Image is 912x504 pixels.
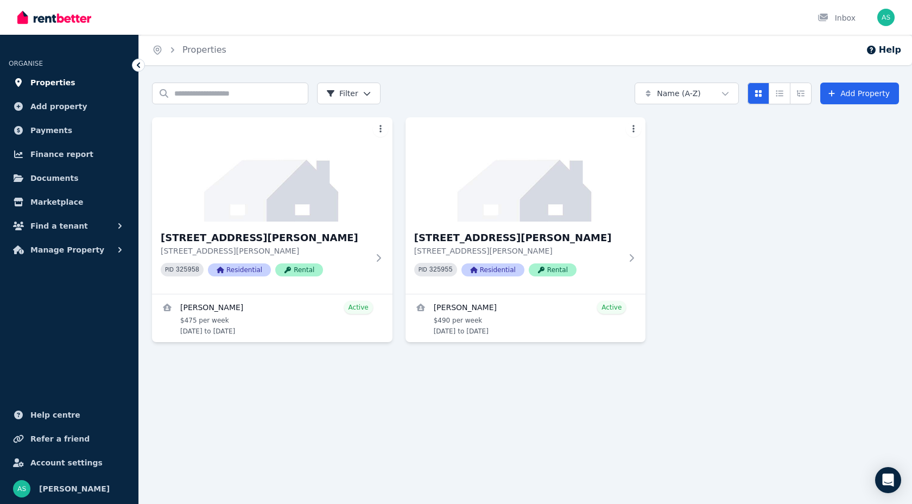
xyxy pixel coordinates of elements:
[9,119,130,141] a: Payments
[748,83,769,104] button: Card view
[30,432,90,445] span: Refer a friend
[30,196,83,209] span: Marketplace
[152,117,392,294] a: 5/11 Gulfview Road, Blackwood[STREET_ADDRESS][PERSON_NAME][STREET_ADDRESS][PERSON_NAME]PID 325958...
[461,263,524,276] span: Residential
[182,45,226,55] a: Properties
[419,267,427,273] small: PID
[657,88,701,99] span: Name (A-Z)
[429,266,453,274] code: 325955
[9,143,130,165] a: Finance report
[208,263,271,276] span: Residential
[790,83,812,104] button: Expanded list view
[152,294,392,342] a: View details for William Gundling
[176,266,199,274] code: 325958
[17,9,91,26] img: RentBetter
[414,230,622,245] h3: [STREET_ADDRESS][PERSON_NAME]
[161,230,369,245] h3: [STREET_ADDRESS][PERSON_NAME]
[9,96,130,117] a: Add property
[373,122,388,137] button: More options
[30,148,93,161] span: Finance report
[30,243,104,256] span: Manage Property
[139,35,239,65] nav: Breadcrumb
[161,245,369,256] p: [STREET_ADDRESS][PERSON_NAME]
[30,408,80,421] span: Help centre
[9,404,130,426] a: Help centre
[9,72,130,93] a: Properties
[9,60,43,67] span: ORGANISE
[406,117,646,294] a: 7/11 Gulfview Road, Blackwood[STREET_ADDRESS][PERSON_NAME][STREET_ADDRESS][PERSON_NAME]PID 325955...
[866,43,901,56] button: Help
[30,76,75,89] span: Properties
[9,452,130,474] a: Account settings
[626,122,641,137] button: More options
[748,83,812,104] div: View options
[30,100,87,113] span: Add property
[529,263,577,276] span: Rental
[165,267,174,273] small: PID
[635,83,739,104] button: Name (A-Z)
[875,467,901,493] div: Open Intercom Messenger
[275,263,323,276] span: Rental
[9,239,130,261] button: Manage Property
[406,117,646,222] img: 7/11 Gulfview Road, Blackwood
[414,245,622,256] p: [STREET_ADDRESS][PERSON_NAME]
[30,124,72,137] span: Payments
[820,83,899,104] a: Add Property
[406,294,646,342] a: View details for Danielle Lucas
[818,12,856,23] div: Inbox
[9,428,130,450] a: Refer a friend
[317,83,381,104] button: Filter
[152,117,392,222] img: 5/11 Gulfview Road, Blackwood
[9,167,130,189] a: Documents
[39,482,110,495] span: [PERSON_NAME]
[9,191,130,213] a: Marketplace
[326,88,358,99] span: Filter
[30,456,103,469] span: Account settings
[769,83,790,104] button: Compact list view
[30,219,88,232] span: Find a tenant
[877,9,895,26] img: Ann Shircore
[13,480,30,497] img: Ann Shircore
[9,215,130,237] button: Find a tenant
[30,172,79,185] span: Documents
